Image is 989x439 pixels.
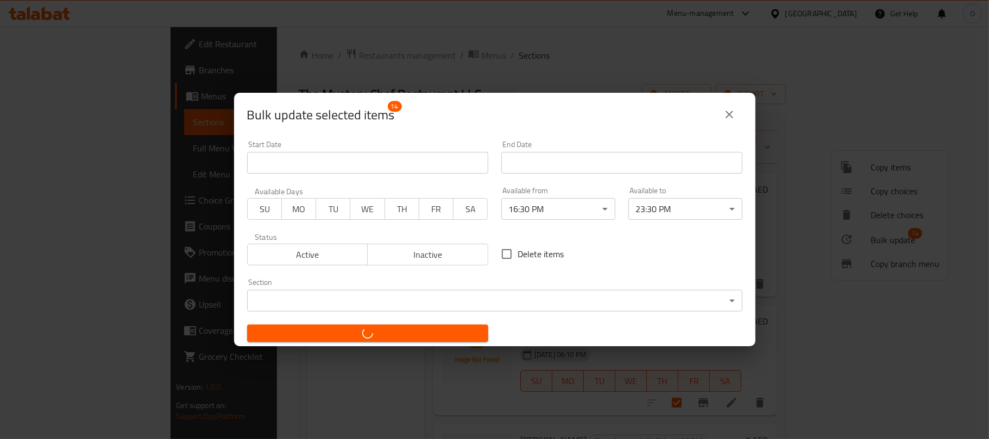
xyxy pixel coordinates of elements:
[355,201,380,217] span: WE
[372,247,484,263] span: Inactive
[247,198,282,220] button: SU
[388,101,402,112] span: 14
[716,101,742,128] button: close
[385,198,419,220] button: TH
[286,201,312,217] span: MO
[419,198,453,220] button: FR
[518,247,564,260] span: Delete items
[628,198,742,220] div: 23:30 PM
[501,198,615,220] div: 16:30 PM
[424,201,449,217] span: FR
[252,201,278,217] span: SU
[281,198,316,220] button: MO
[316,198,350,220] button: TU
[247,290,742,311] div: ​
[453,198,488,220] button: SA
[389,201,415,217] span: TH
[320,201,346,217] span: TU
[247,106,395,124] span: Bulk update selected items
[367,244,488,265] button: Inactive
[252,247,364,263] span: Active
[247,244,368,265] button: Active
[458,201,483,217] span: SA
[350,198,385,220] button: WE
